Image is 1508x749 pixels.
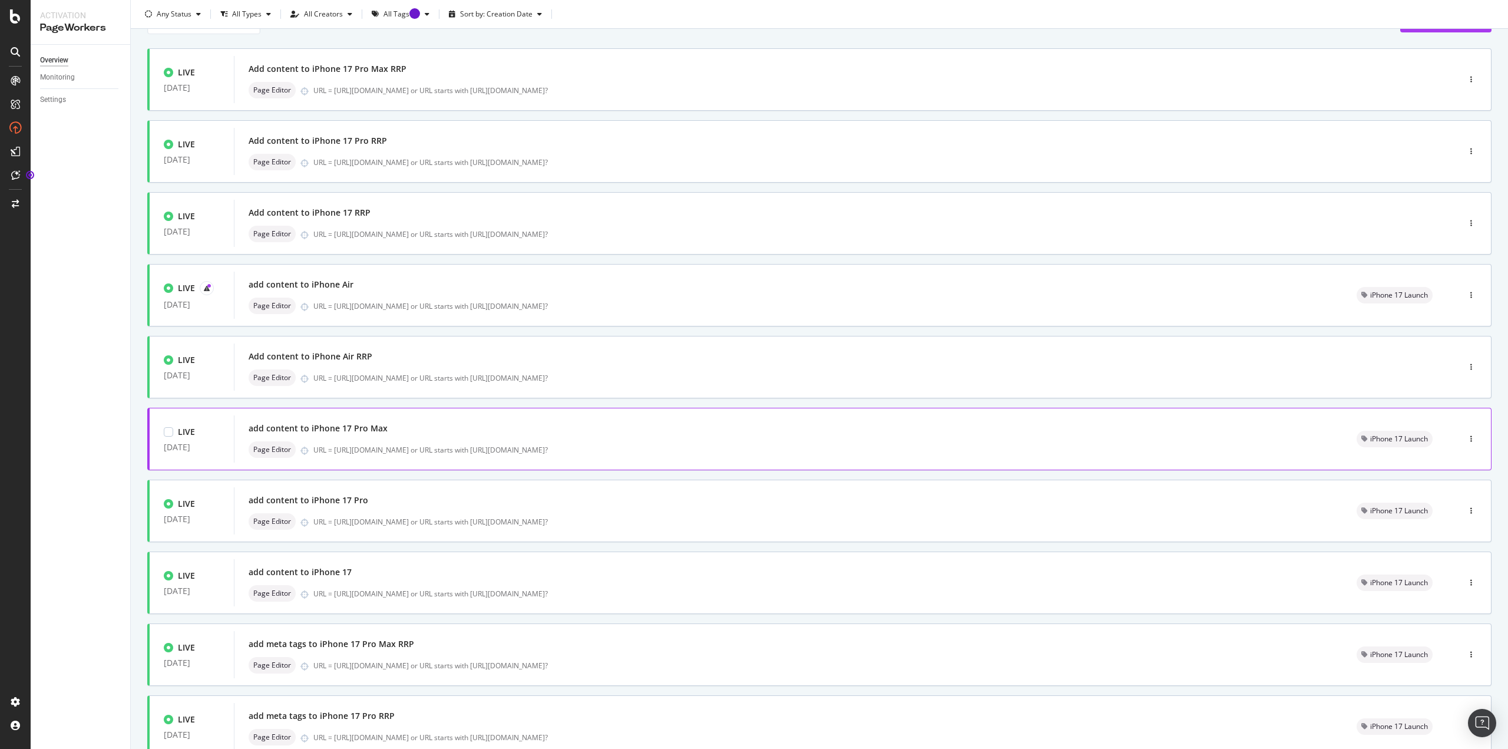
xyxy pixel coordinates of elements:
[249,566,352,578] div: add content to iPhone 17
[1370,723,1428,730] span: iPhone 17 Launch
[313,589,1328,599] div: URL = [URL][DOMAIN_NAME] or URL starts with [URL][DOMAIN_NAME]?
[1357,287,1433,303] div: neutral label
[249,154,296,170] div: neutral label
[313,85,1409,95] div: URL = [URL][DOMAIN_NAME] or URL starts with [URL][DOMAIN_NAME]?
[1357,503,1433,519] div: neutral label
[40,9,121,21] div: Activation
[313,229,1409,239] div: URL = [URL][DOMAIN_NAME] or URL starts with [URL][DOMAIN_NAME]?
[253,734,291,741] span: Page Editor
[249,441,296,458] div: neutral label
[253,302,291,309] span: Page Editor
[249,279,353,291] div: add content to iPhone Air
[253,230,291,237] span: Page Editor
[313,301,1328,311] div: URL = [URL][DOMAIN_NAME] or URL starts with [URL][DOMAIN_NAME]?
[249,82,296,98] div: neutral label
[164,300,220,309] div: [DATE]
[40,94,66,106] div: Settings
[249,351,372,362] div: Add content to iPhone Air RRP
[249,207,371,219] div: Add content to iPhone 17 RRP
[164,227,220,236] div: [DATE]
[164,514,220,524] div: [DATE]
[249,494,368,506] div: add content to iPhone 17 Pro
[409,8,420,19] div: Tooltip anchor
[249,638,414,650] div: add meta tags to iPhone 17 Pro Max RRP
[140,5,206,24] button: Any Status
[367,5,434,24] button: All TagsTooltip anchor
[164,658,220,668] div: [DATE]
[1468,709,1496,737] div: Open Intercom Messenger
[253,518,291,525] span: Page Editor
[249,657,296,674] div: neutral label
[178,714,195,725] div: LIVE
[1370,651,1428,658] span: iPhone 17 Launch
[304,11,343,18] div: All Creators
[164,371,220,380] div: [DATE]
[1370,435,1428,443] span: iPhone 17 Launch
[313,373,1409,383] div: URL = [URL][DOMAIN_NAME] or URL starts with [URL][DOMAIN_NAME]?
[313,445,1328,455] div: URL = [URL][DOMAIN_NAME] or URL starts with [URL][DOMAIN_NAME]?
[164,730,220,740] div: [DATE]
[249,63,406,75] div: Add content to iPhone 17 Pro Max RRP
[40,54,68,67] div: Overview
[249,135,387,147] div: Add content to iPhone 17 Pro RRP
[232,11,262,18] div: All Types
[249,369,296,386] div: neutral label
[178,426,195,438] div: LIVE
[1357,646,1433,663] div: neutral label
[383,11,420,18] div: All Tags
[1370,579,1428,586] span: iPhone 17 Launch
[164,155,220,164] div: [DATE]
[40,21,121,35] div: PageWorkers
[253,590,291,597] span: Page Editor
[1357,718,1433,735] div: neutral label
[178,210,195,222] div: LIVE
[253,446,291,453] span: Page Editor
[40,71,122,84] a: Monitoring
[178,282,195,294] div: LIVE
[25,170,35,180] div: Tooltip anchor
[313,157,1409,167] div: URL = [URL][DOMAIN_NAME] or URL starts with [URL][DOMAIN_NAME]?
[216,5,276,24] button: All Types
[1357,575,1433,591] div: neutral label
[178,354,195,366] div: LIVE
[253,159,291,166] span: Page Editor
[253,87,291,94] span: Page Editor
[178,570,195,582] div: LIVE
[178,67,195,78] div: LIVE
[460,11,533,18] div: Sort by: Creation Date
[40,71,75,84] div: Monitoring
[253,662,291,669] span: Page Editor
[1370,292,1428,299] span: iPhone 17 Launch
[178,498,195,510] div: LIVE
[249,710,395,722] div: add meta tags to iPhone 17 Pro RRP
[40,94,122,106] a: Settings
[178,642,195,654] div: LIVE
[313,517,1328,527] div: URL = [URL][DOMAIN_NAME] or URL starts with [URL][DOMAIN_NAME]?
[444,5,547,24] button: Sort by: Creation Date
[313,732,1328,743] div: URL = [URL][DOMAIN_NAME] or URL starts with [URL][DOMAIN_NAME]?
[40,54,122,67] a: Overview
[164,586,220,596] div: [DATE]
[249,585,296,602] div: neutral label
[286,5,357,24] button: All Creators
[164,443,220,452] div: [DATE]
[249,298,296,314] div: neutral label
[249,729,296,745] div: neutral label
[178,138,195,150] div: LIVE
[164,83,220,93] div: [DATE]
[157,11,191,18] div: Any Status
[253,374,291,381] span: Page Editor
[313,661,1328,671] div: URL = [URL][DOMAIN_NAME] or URL starts with [URL][DOMAIN_NAME]?
[249,513,296,530] div: neutral label
[249,226,296,242] div: neutral label
[1370,507,1428,514] span: iPhone 17 Launch
[249,423,388,434] div: add content to iPhone 17 Pro Max
[1357,431,1433,447] div: neutral label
